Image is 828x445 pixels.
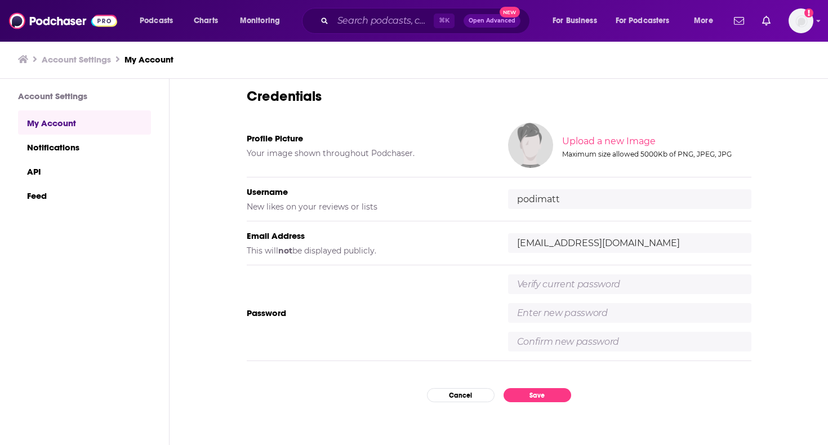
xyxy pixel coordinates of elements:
[140,13,173,29] span: Podcasts
[247,308,490,318] h5: Password
[686,12,727,30] button: open menu
[464,14,520,28] button: Open AdvancedNew
[247,87,751,105] h3: Credentials
[18,135,151,159] a: Notifications
[553,13,597,29] span: For Business
[562,150,749,158] div: Maximum size allowed 5000Kb of PNG, JPEG, JPG
[194,13,218,29] span: Charts
[508,303,751,323] input: Enter new password
[333,12,434,30] input: Search podcasts, credits, & more...
[247,148,490,158] h5: Your image shown throughout Podchaser.
[247,246,490,256] h5: This will be displayed publicly.
[508,189,751,209] input: username
[313,8,541,34] div: Search podcasts, credits, & more...
[729,11,749,30] a: Show notifications dropdown
[608,12,686,30] button: open menu
[9,10,117,32] img: Podchaser - Follow, Share and Rate Podcasts
[694,13,713,29] span: More
[18,110,151,135] a: My Account
[789,8,813,33] span: Logged in as podimatt
[247,133,490,144] h5: Profile Picture
[545,12,611,30] button: open menu
[500,7,520,17] span: New
[508,123,553,168] img: Your profile image
[789,8,813,33] button: Show profile menu
[508,233,751,253] input: email
[434,14,455,28] span: ⌘ K
[186,12,225,30] a: Charts
[132,12,188,30] button: open menu
[278,246,292,256] b: not
[232,12,295,30] button: open menu
[247,230,490,241] h5: Email Address
[247,186,490,197] h5: Username
[42,54,111,65] a: Account Settings
[508,274,751,294] input: Verify current password
[247,202,490,212] h5: New likes on your reviews or lists
[427,388,495,402] button: Cancel
[504,388,571,402] button: Save
[758,11,775,30] a: Show notifications dropdown
[18,159,151,183] a: API
[18,91,151,101] h3: Account Settings
[508,332,751,351] input: Confirm new password
[124,54,173,65] a: My Account
[240,13,280,29] span: Monitoring
[616,13,670,29] span: For Podcasters
[18,183,151,207] a: Feed
[804,8,813,17] svg: Add a profile image
[469,18,515,24] span: Open Advanced
[789,8,813,33] img: User Profile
